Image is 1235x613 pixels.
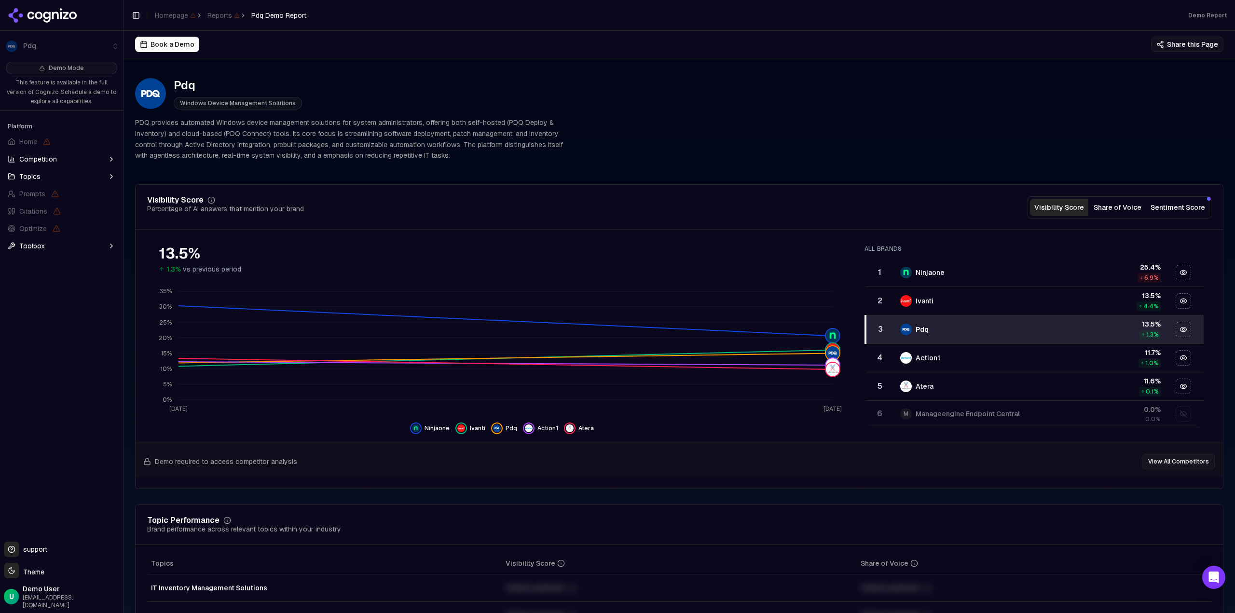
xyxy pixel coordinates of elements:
button: Book a Demo [135,37,199,52]
span: [EMAIL_ADDRESS][DOMAIN_NAME] [23,594,119,609]
div: Visibility Score [506,559,565,568]
span: Topics [151,559,174,568]
button: View All Competitors [1142,454,1215,469]
div: 1 [869,267,891,278]
div: 3 [870,324,891,335]
tspan: 35% [160,287,172,295]
th: Topics [147,553,502,574]
div: 11.6 % [1071,376,1161,386]
span: Citations [19,206,47,216]
span: 1.3% [166,264,181,274]
button: Sentiment Score [1147,199,1209,216]
div: 0.0 % [1071,405,1161,414]
p: This feature is available in the full version of Cognizo. Schedule a demo to explore all capabili... [6,78,117,107]
tr: 4action1Action111.7%1.0%Hide action1 data [865,344,1204,372]
button: Show manageengine endpoint central data [1176,406,1191,422]
img: pdq [826,346,839,360]
span: Pdq Demo Report [251,11,306,20]
img: pdq [900,324,912,335]
button: Share of Voice [1088,199,1147,216]
img: PDQ [135,78,166,109]
button: Hide atera data [564,422,594,434]
span: Optimize [19,224,47,233]
button: Hide pdq data [491,422,517,434]
span: Toolbox [19,241,45,251]
img: ninjaone [826,329,839,342]
img: pdq [493,424,501,432]
button: Hide ninjaone data [1176,265,1191,280]
img: ivanti [826,343,839,357]
tspan: 5% [163,381,172,388]
div: Pdq [916,325,929,334]
div: 2 [869,295,891,307]
div: Action1 [916,353,940,363]
div: 4 [869,352,891,364]
span: Demo required to access competitor analysis [155,457,297,466]
div: Manageengine Endpoint Central [916,409,1020,419]
span: 4.4 % [1143,302,1159,310]
div: Demo Report [1188,12,1227,19]
div: Atera [916,381,933,391]
img: action1 [900,352,912,364]
button: Hide atera data [1176,379,1191,394]
div: 13.5% [159,245,845,262]
span: Ivanti [470,424,485,432]
span: Theme [19,568,44,576]
span: Pdq [506,424,517,432]
tspan: [DATE] [169,405,188,413]
div: Data table [864,259,1204,427]
span: Topics [19,172,41,181]
tspan: 0% [163,396,172,404]
div: Visibility Score [147,196,204,204]
div: Ivanti [916,296,933,306]
button: Topics [4,169,119,184]
div: Pdq [174,78,302,93]
div: Unlock premium [506,582,852,594]
div: 13.5 % [1071,319,1161,329]
div: Platform [4,119,119,134]
img: atera [900,381,912,392]
tr: 2ivantiIvanti13.5%4.4%Hide ivanti data [865,287,1204,315]
span: 0.0% [1145,415,1161,423]
tspan: [DATE] [823,405,842,413]
th: visibilityScore [502,553,856,574]
span: Atera [578,424,594,432]
div: All Brands [864,245,1204,253]
button: Hide action1 data [1176,350,1191,366]
span: Demo Mode [49,64,84,72]
span: 6.9 % [1144,274,1159,282]
div: 25.4 % [1071,262,1161,272]
button: Hide action1 data [523,422,558,434]
div: 13.5 % [1071,291,1161,300]
span: Demo User [23,584,119,594]
div: Topic Performance [147,517,220,524]
span: M [900,408,912,420]
span: Competition [19,154,57,164]
span: Reports [207,11,240,20]
tr: 1ninjaoneNinjaone25.4%6.9%Hide ninjaone data [865,259,1204,287]
button: Hide ivanti data [455,422,485,434]
tr: 5ateraAtera11.6%0.1%Hide atera data [865,372,1204,401]
span: Home [19,137,37,147]
tr: 6MManageengine Endpoint Central0.0%0.0%Show manageengine endpoint central data [865,401,1204,427]
span: U [9,592,14,601]
div: 11.7 % [1071,348,1161,357]
img: ivanti [457,424,465,432]
span: Action1 [537,424,558,432]
img: ninjaone [412,424,420,432]
span: 1.3 % [1146,331,1159,339]
img: ninjaone [900,267,912,278]
tspan: 30% [159,303,172,311]
div: 5 [869,381,891,392]
button: Share this Page [1151,37,1223,52]
th: shareOfVoice [857,553,1211,574]
tspan: 25% [159,319,172,327]
tr: 3pdqPdq13.5%1.3%Hide pdq data [865,315,1204,344]
img: action1 [525,424,533,432]
button: Visibility Score [1030,199,1088,216]
button: Competition [4,151,119,167]
div: Open Intercom Messenger [1202,566,1225,589]
button: Hide ivanti data [1176,293,1191,309]
div: Share of Voice [861,559,918,568]
span: Homepage [155,11,196,20]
